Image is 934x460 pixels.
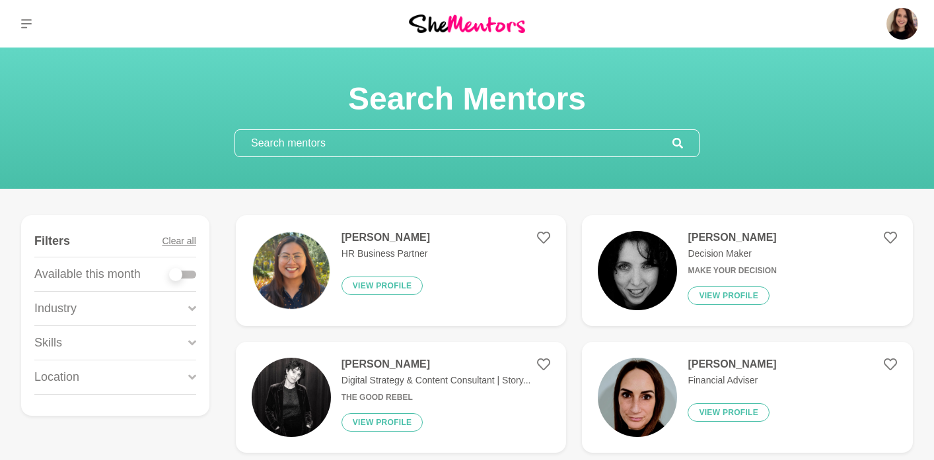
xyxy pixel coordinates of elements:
[34,234,70,249] h4: Filters
[409,15,525,32] img: She Mentors Logo
[34,265,141,283] p: Available this month
[688,403,770,422] button: View profile
[598,358,677,437] img: 2462cd17f0db61ae0eaf7f297afa55aeb6b07152-1255x1348.jpg
[688,231,776,244] h4: [PERSON_NAME]
[341,247,430,261] p: HR Business Partner
[688,247,776,261] p: Decision Maker
[886,8,918,40] img: Ali Adey
[341,393,531,403] h6: The Good Rebel
[341,231,430,244] h4: [PERSON_NAME]
[235,130,672,156] input: Search mentors
[234,79,700,119] h1: Search Mentors
[34,368,79,386] p: Location
[582,215,913,326] a: [PERSON_NAME]Decision MakerMake Your DecisionView profile
[688,374,776,387] p: Financial Adviser
[598,231,677,310] img: 443bca476f7facefe296c2c6ab68eb81e300ea47-400x400.jpg
[688,358,776,371] h4: [PERSON_NAME]
[34,300,77,317] p: Industry
[688,266,776,276] h6: Make Your Decision
[34,334,62,352] p: Skills
[236,342,567,453] a: [PERSON_NAME]Digital Strategy & Content Consultant | Story...The Good RebelView profile
[688,286,770,305] button: View profile
[162,226,196,257] button: Clear all
[341,277,423,295] button: View profile
[341,358,531,371] h4: [PERSON_NAME]
[236,215,567,326] a: [PERSON_NAME]HR Business PartnerView profile
[341,413,423,432] button: View profile
[252,231,331,310] img: 231d6636be52241877ec7df6b9df3e537ea7a8ca-1080x1080.png
[341,374,531,387] p: Digital Strategy & Content Consultant | Story...
[582,342,913,453] a: [PERSON_NAME]Financial AdviserView profile
[252,358,331,437] img: 1044fa7e6122d2a8171cf257dcb819e56f039831-1170x656.jpg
